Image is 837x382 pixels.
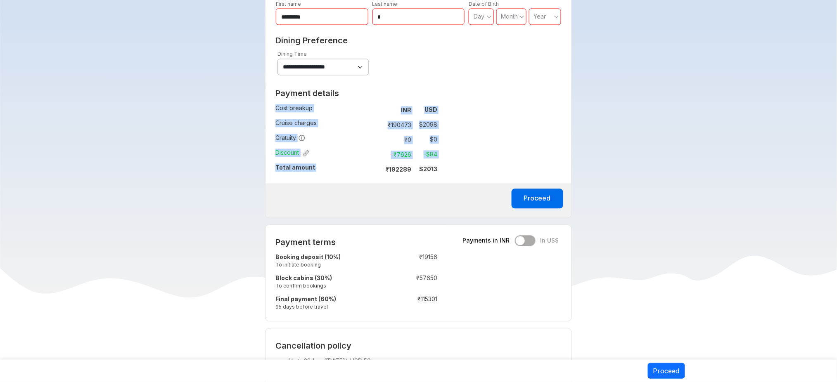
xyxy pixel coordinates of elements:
label: Last name [372,1,398,7]
td: ₹ 0 [380,134,415,146]
strong: USD [424,106,437,113]
strong: $ 2013 [419,166,437,173]
button: Proceed [512,189,563,209]
span: Month [501,13,518,20]
td: : [384,273,388,294]
small: 95 days before travel [275,304,384,311]
td: ₹ 19156 [388,252,437,273]
td: -₹ 7626 [380,149,415,160]
label: Date of Birth [469,1,499,7]
strong: Total amount [275,164,315,171]
td: $ 2098 [415,119,437,131]
h2: Payment details [275,89,437,99]
strong: Block cabins (30%) [275,275,332,282]
h2: Dining Preference [275,36,562,46]
small: To initiate booking [275,262,384,269]
td: : [376,162,380,177]
strong: ₹ 192289 [386,166,411,173]
small: To confirm bookings [275,283,384,290]
svg: angle down [554,13,559,21]
svg: angle down [519,13,524,21]
td: : [376,118,380,132]
td: : [384,252,388,273]
td: Cost breakup [275,103,376,118]
td: : [384,294,388,315]
td: -$ 84 [415,149,437,160]
label: First name [276,1,301,7]
span: Year [534,13,546,20]
h2: Payment terms [275,238,437,248]
strong: Final payment (60%) [275,296,336,303]
td: : [376,103,380,118]
td: Cruise charges [275,118,376,132]
td: ₹ 57650 [388,273,437,294]
label: Dining Time [277,51,307,57]
span: Discount [275,149,309,157]
span: Day [474,13,484,20]
h2: Cancellation policy [275,341,562,351]
span: Payments in INR [463,237,510,245]
svg: angle down [487,13,492,21]
span: Gratuity [275,134,306,142]
strong: INR [401,107,411,114]
strong: Booking deposit (10%) [275,254,341,261]
span: In US$ [541,237,559,245]
td: $ 0 [415,134,437,146]
li: Up to 62 days( [DATE] ) - USD 50 [289,355,562,368]
td: ₹ 190473 [380,119,415,131]
td: : [376,132,380,147]
td: : [376,147,380,162]
button: Proceed [648,363,685,379]
td: ₹ 115301 [388,294,437,315]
